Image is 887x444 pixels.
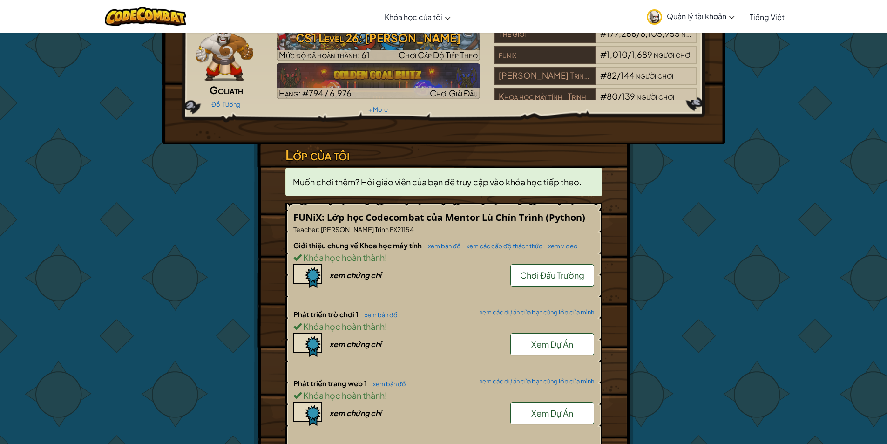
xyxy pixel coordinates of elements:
[628,49,631,60] span: /
[600,49,607,60] span: #
[494,76,697,87] a: [PERSON_NAME] Trinh FX21154#82/144người chơi
[293,339,381,349] a: xem chứng chỉ
[423,242,461,250] a: xem bản đồ
[279,49,370,60] span: Mức độ đã hoàn thành: 61
[302,252,385,263] span: Khóa học hoàn thành
[385,321,387,332] span: !
[380,4,455,29] a: Khóa học của tôi
[293,310,360,319] span: Phát triển trò chơi 1
[622,91,635,102] span: 139
[475,309,594,315] a: xem các dự án của bạn cùng lớp của mình
[543,242,578,250] a: xem video
[647,9,662,25] img: avatar
[279,88,352,98] span: Hạng: #794 / 6,976
[621,70,634,81] span: 144
[368,380,406,388] a: xem bản đồ
[750,12,785,22] span: Tiếng Việt
[210,83,243,96] span: Goliath
[285,144,602,165] h3: Lớp của tôi
[636,70,673,81] span: người chơi
[636,28,640,39] span: /
[494,34,697,45] a: Thế giới#177,266/8,105,955người chơi
[681,28,719,39] span: người chơi
[293,402,322,426] img: certificate-icon.png
[329,339,381,349] div: xem chứng chỉ
[667,11,735,21] span: Quản lý tài khoản
[211,101,241,108] a: Đổi Tướng
[531,408,573,418] span: Xem Dự Án
[494,88,596,106] div: Khoa học máy tính_Trinh
[520,270,584,280] span: Chơi Đấu Trường
[293,379,368,388] span: Phát triển trang web 1
[600,28,607,39] span: #
[607,70,617,81] span: 82
[293,225,318,233] span: Teacher
[462,242,542,250] a: xem các cấp độ thách thức
[385,252,387,263] span: !
[607,28,636,39] span: 177,266
[618,91,622,102] span: /
[293,241,423,250] span: Giới thiệu chung về Khoa học máy tính
[600,70,607,81] span: #
[293,333,322,357] img: certificate-icon.png
[494,55,697,66] a: funix#1,010/1,689người chơi
[329,270,381,280] div: xem chứng chỉ
[196,25,254,81] img: goliath-pose.png
[636,91,674,102] span: người chơi
[546,211,585,224] span: (Python)
[320,225,414,233] span: [PERSON_NAME] Trinh FX21154
[385,12,442,22] span: Khóa học của tôi
[318,225,320,233] span: :
[277,63,480,99] a: Hạng: #794 / 6,976Chơi Giải Đấu
[302,390,385,401] span: Khóa học hoàn thành
[531,339,573,349] span: Xem Dự Án
[607,91,618,102] span: 80
[494,97,697,108] a: Khoa học máy tính_Trinh#80/139người chơi
[277,27,480,48] h3: CS1 Level 26: [PERSON_NAME]
[494,25,596,43] div: Thế giới
[368,106,388,113] a: + More
[631,49,652,60] span: 1,689
[293,408,381,418] a: xem chứng chỉ
[430,88,478,98] span: Chơi Giải Đấu
[302,321,385,332] span: Khóa học hoàn thành
[293,264,322,288] img: certificate-icon.png
[360,311,398,319] a: xem bản đồ
[600,91,607,102] span: #
[617,70,621,81] span: /
[642,2,739,31] a: Quản lý tài khoản
[745,4,789,29] a: Tiếng Việt
[494,46,596,64] div: funix
[385,390,387,401] span: !
[399,49,478,60] span: Chơi Cấp Độ Tiếp Theo
[293,270,381,280] a: xem chứng chỉ
[277,63,480,99] img: Golden Goal
[329,408,381,418] div: xem chứng chỉ
[640,28,680,39] span: 8,105,955
[277,25,480,61] a: Chơi Cấp Độ Tiếp Theo
[654,49,691,60] span: người chơi
[494,67,596,85] div: [PERSON_NAME] Trinh FX21154
[293,211,546,224] span: FUNiX: Lớp học Codecombat của Mentor Lù Chín Trình
[475,378,594,384] a: xem các dự án của bạn cùng lớp của mình
[105,7,186,26] img: CodeCombat logo
[607,49,628,60] span: 1,010
[293,177,582,187] span: Muốn chơi thêm? Hỏi giáo viên của bạn để truy cập vào khóa học tiếp theo.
